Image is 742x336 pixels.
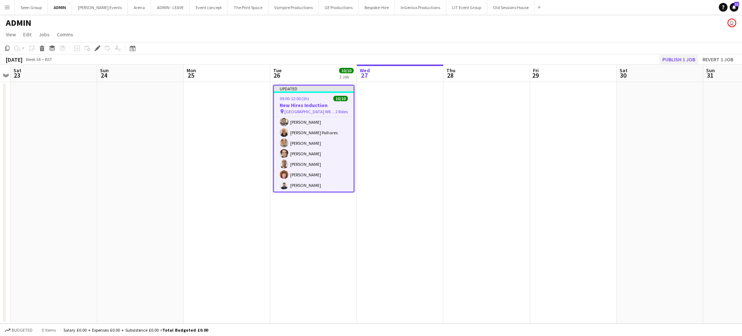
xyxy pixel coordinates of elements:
[274,105,354,192] app-card-role: Crewing (Event Crew)7/709:00-12:00 (3h)[PERSON_NAME][PERSON_NAME] Palhares[PERSON_NAME][PERSON_NA...
[335,109,348,114] span: 2 Roles
[705,71,715,79] span: 31
[40,327,57,333] span: 0 items
[533,67,539,74] span: Fri
[274,86,354,91] div: Updated
[24,57,42,62] span: Week 34
[57,31,73,38] span: Comms
[333,96,348,101] span: 10/10
[339,68,354,73] span: 10/10
[620,67,628,74] span: Sat
[54,30,76,39] a: Comms
[3,30,19,39] a: View
[280,96,309,101] span: 09:00-12:00 (3h)
[63,327,208,333] div: Salary £0.00 + Expenses £0.00 + Subsistence £0.00 =
[339,74,353,79] div: 1 Job
[15,0,48,15] button: Seen Group
[618,71,628,79] span: 30
[700,55,736,64] button: Revert 1 job
[39,31,50,38] span: Jobs
[128,0,151,15] button: Arena
[446,0,487,15] button: LIT Event Group
[445,71,455,79] span: 28
[268,0,319,15] button: Vampire Productions
[185,71,196,79] span: 25
[532,71,539,79] span: 29
[20,30,34,39] a: Edit
[273,67,282,74] span: Tue
[728,19,736,27] app-user-avatar: Andrew Boatright
[190,0,228,15] button: Event concept
[6,17,31,28] h1: ADMIN
[6,31,16,38] span: View
[12,71,21,79] span: 23
[272,71,282,79] span: 26
[359,0,395,15] button: Bespoke-Hire
[100,67,109,74] span: Sun
[6,56,22,63] div: [DATE]
[446,67,455,74] span: Thu
[151,0,190,15] button: ADMIN - LEAVE
[187,67,196,74] span: Mon
[274,102,354,108] h3: New Hires Induction
[273,85,354,192] app-job-card: Updated09:00-12:00 (3h)10/10New Hires Induction [GEOGRAPHIC_DATA] W8 7RX2 Roles[PERSON_NAME][PERS...
[487,0,535,15] button: Old Sessions House
[395,0,446,15] button: InGenius Productions
[13,67,21,74] span: Sat
[284,109,335,114] span: [GEOGRAPHIC_DATA] W8 7RX
[99,71,109,79] span: 24
[730,3,738,12] a: 11
[162,327,208,333] span: Total Budgeted £0.00
[734,2,739,7] span: 11
[45,57,52,62] div: BST
[659,55,698,64] button: Publish 1 job
[36,30,53,39] a: Jobs
[48,0,72,15] button: ADMIN
[706,67,715,74] span: Sun
[360,67,370,74] span: Wed
[228,0,268,15] button: The Print Space
[359,71,370,79] span: 27
[319,0,359,15] button: GE Productions
[4,326,34,334] button: Budgeted
[72,0,128,15] button: [PERSON_NAME] Events
[23,31,32,38] span: Edit
[12,328,33,333] span: Budgeted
